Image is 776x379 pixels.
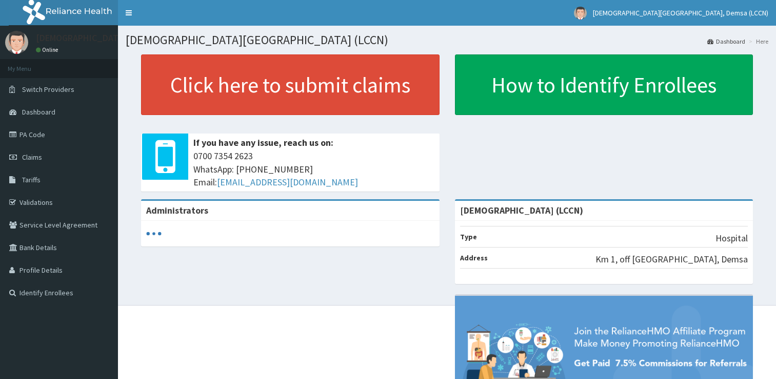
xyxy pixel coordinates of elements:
span: Switch Providers [22,85,74,94]
h1: [DEMOGRAPHIC_DATA][GEOGRAPHIC_DATA] (LCCN) [126,33,768,47]
span: 0700 7354 2623 WhatsApp: [PHONE_NUMBER] Email: [193,149,434,189]
a: Click here to submit claims [141,54,440,115]
a: How to Identify Enrollees [455,54,753,115]
p: [DEMOGRAPHIC_DATA][GEOGRAPHIC_DATA], Demsa (LCCN) [36,33,271,43]
strong: [DEMOGRAPHIC_DATA] (LCCN) [460,204,583,216]
b: Administrators [146,204,208,216]
a: [EMAIL_ADDRESS][DOMAIN_NAME] [217,176,358,188]
a: Online [36,46,61,53]
li: Here [746,37,768,46]
span: Dashboard [22,107,55,117]
span: [DEMOGRAPHIC_DATA][GEOGRAPHIC_DATA], Demsa (LCCN) [593,8,768,17]
img: User Image [5,31,28,54]
svg: audio-loading [146,226,162,241]
p: Km 1, off [GEOGRAPHIC_DATA], Demsa [595,253,748,266]
span: Tariffs [22,175,41,184]
b: Address [460,253,488,262]
span: Claims [22,153,42,162]
p: Hospital [715,232,748,245]
b: Type [460,232,477,241]
a: Dashboard [707,37,745,46]
img: User Image [574,7,587,20]
b: If you have any issue, reach us on: [193,137,333,148]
